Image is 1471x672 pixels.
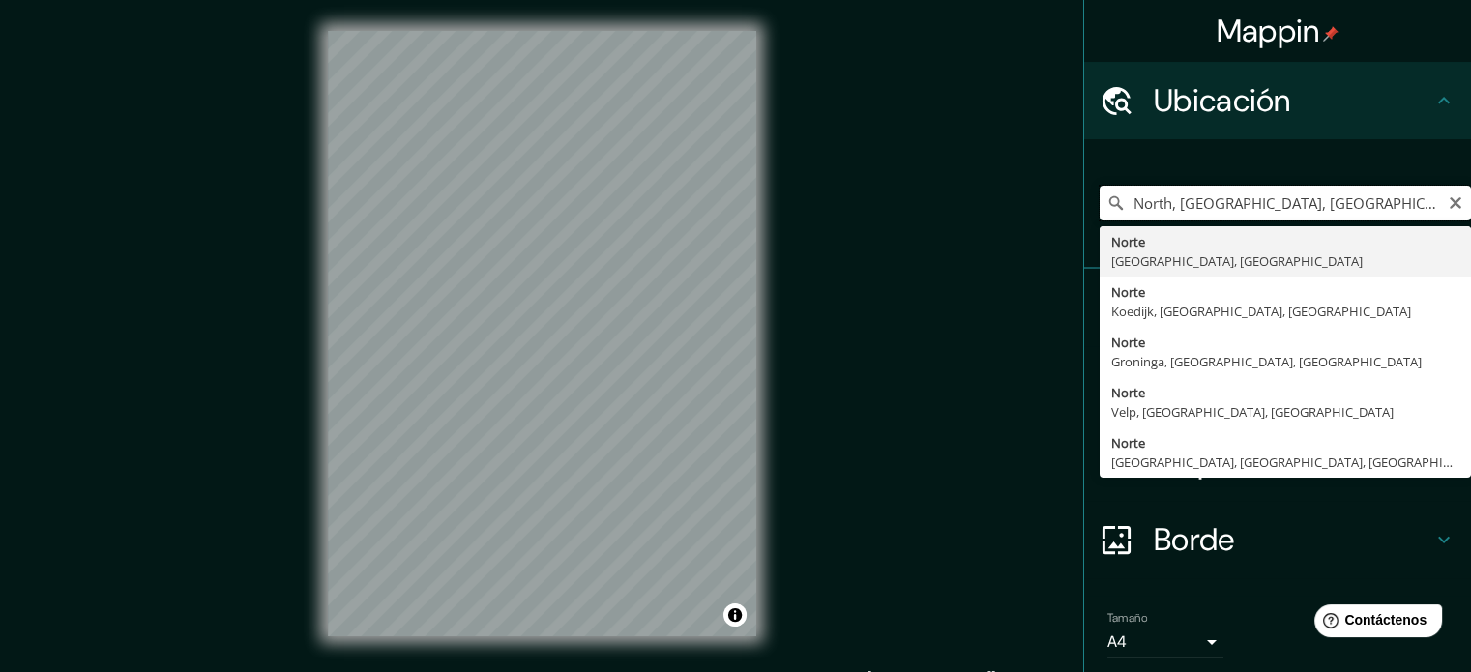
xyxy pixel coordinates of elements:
div: Borde [1084,501,1471,578]
button: Activar o desactivar atribución [723,603,747,627]
font: Borde [1154,519,1235,560]
font: Mappin [1217,11,1320,51]
font: Norte [1111,384,1145,401]
font: A4 [1107,631,1127,652]
font: Koedijk, [GEOGRAPHIC_DATA], [GEOGRAPHIC_DATA] [1111,303,1411,320]
font: Velp, [GEOGRAPHIC_DATA], [GEOGRAPHIC_DATA] [1111,403,1394,421]
font: Groninga, [GEOGRAPHIC_DATA], [GEOGRAPHIC_DATA] [1111,353,1422,370]
font: Tamaño [1107,610,1147,626]
font: Norte [1111,334,1145,351]
button: Claro [1448,192,1463,211]
font: Norte [1111,434,1145,452]
div: Patas [1084,269,1471,346]
div: Estilo [1084,346,1471,424]
font: [GEOGRAPHIC_DATA], [GEOGRAPHIC_DATA] [1111,252,1363,270]
div: A4 [1107,627,1223,657]
img: pin-icon.png [1323,26,1339,42]
canvas: Mapa [328,31,756,636]
font: Norte [1111,283,1145,301]
div: Disposición [1084,424,1471,501]
div: Ubicación [1084,62,1471,139]
font: Norte [1111,233,1145,250]
font: Ubicación [1154,80,1291,121]
iframe: Lanzador de widgets de ayuda [1299,597,1450,651]
input: Elige tu ciudad o zona [1100,186,1471,220]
